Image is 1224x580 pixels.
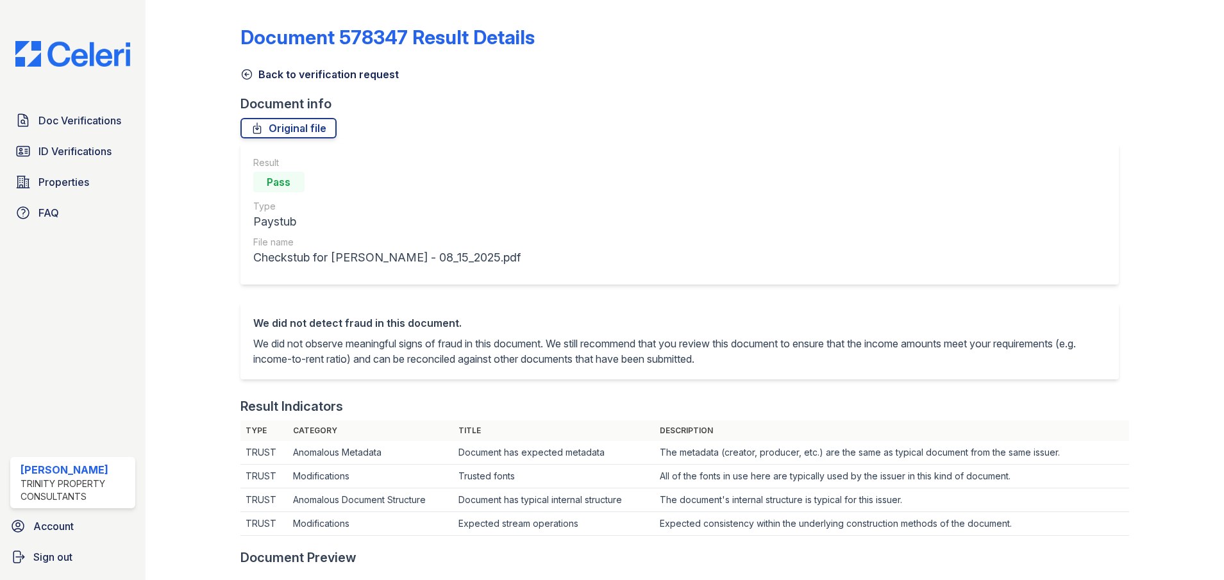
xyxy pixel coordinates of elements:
td: The metadata (creator, producer, etc.) are the same as typical document from the same issuer. [655,441,1130,465]
div: Document info [240,95,1130,113]
td: All of the fonts in use here are typically used by the issuer in this kind of document. [655,465,1130,488]
p: We did not observe meaningful signs of fraud in this document. We still recommend that you review... [253,336,1107,367]
div: Document Preview [240,549,356,567]
th: Description [655,420,1130,441]
a: Properties [10,169,135,195]
td: Anomalous Document Structure [288,488,453,512]
div: File name [253,236,521,249]
div: Paystub [253,213,521,231]
div: Trinity Property Consultants [21,477,130,503]
div: [PERSON_NAME] [21,462,130,477]
div: Checkstub for [PERSON_NAME] - 08_15_2025.pdf [253,249,521,267]
span: ID Verifications [38,144,112,159]
td: Trusted fonts [453,465,655,488]
td: Modifications [288,465,453,488]
a: Document 578347 Result Details [240,26,535,49]
th: Title [453,420,655,441]
td: TRUST [240,512,288,536]
td: TRUST [240,465,288,488]
span: FAQ [38,205,59,220]
div: Result Indicators [240,397,343,415]
th: Category [288,420,453,441]
a: Back to verification request [240,67,399,82]
img: CE_Logo_Blue-a8612792a0a2168367f1c8372b55b34899dd931a85d93a1a3d3e32e68fde9ad4.png [5,41,140,67]
td: Modifications [288,512,453,536]
td: Expected consistency within the underlying construction methods of the document. [655,512,1130,536]
span: Properties [38,174,89,190]
a: Original file [240,118,337,138]
td: TRUST [240,441,288,465]
span: Doc Verifications [38,113,121,128]
div: Type [253,200,521,213]
td: Anomalous Metadata [288,441,453,465]
span: Account [33,518,74,534]
td: Expected stream operations [453,512,655,536]
span: Sign out [33,549,72,565]
td: Document has expected metadata [453,441,655,465]
a: Doc Verifications [10,108,135,133]
div: Result [253,156,521,169]
a: Sign out [5,544,140,570]
div: We did not detect fraud in this document. [253,315,1107,331]
td: TRUST [240,488,288,512]
th: Type [240,420,288,441]
a: FAQ [10,200,135,226]
td: The document's internal structure is typical for this issuer. [655,488,1130,512]
a: Account [5,513,140,539]
td: Document has typical internal structure [453,488,655,512]
a: ID Verifications [10,138,135,164]
div: Pass [253,172,305,192]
